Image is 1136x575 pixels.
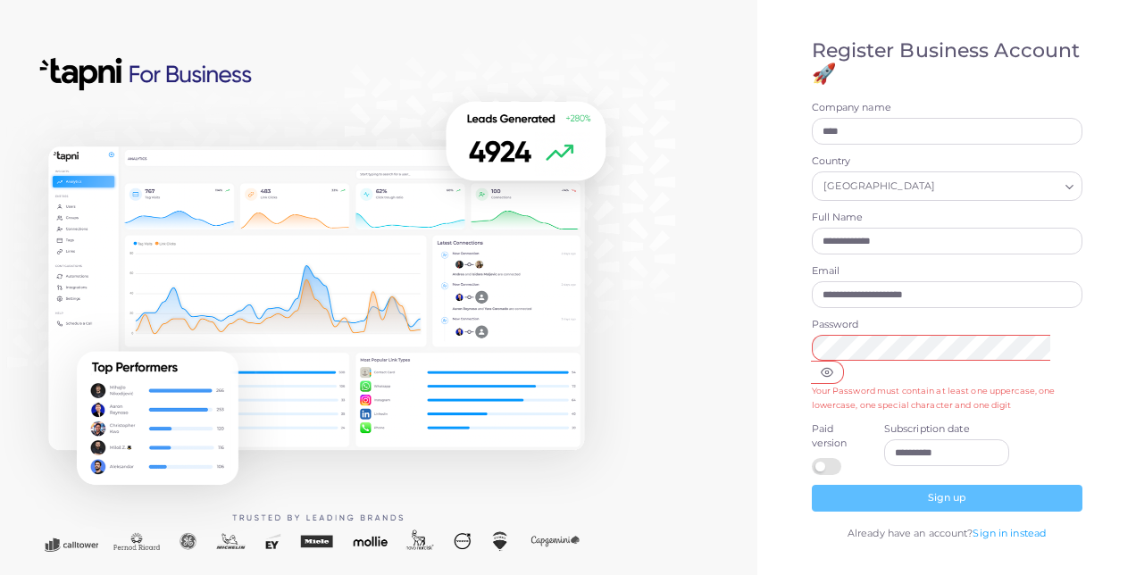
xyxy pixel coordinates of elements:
[812,211,1082,225] label: Full Name
[848,527,973,539] span: Already have an account?
[973,527,1046,539] a: Sign in instead
[812,422,865,451] label: Paid version
[812,101,1082,115] label: Company name
[812,264,1082,279] label: Email
[812,318,1082,332] label: Password
[884,422,1010,437] label: Subscription date
[812,386,1056,410] small: Your Password must contain at least one uppercase, one lowercase, one special character and one d...
[822,178,938,196] span: [GEOGRAPHIC_DATA]
[812,154,1082,169] label: Country
[812,39,1082,87] h4: Register Business Account 🚀
[940,177,1058,196] input: Search for option
[812,485,1082,512] button: Sign up
[812,171,1082,200] div: Search for option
